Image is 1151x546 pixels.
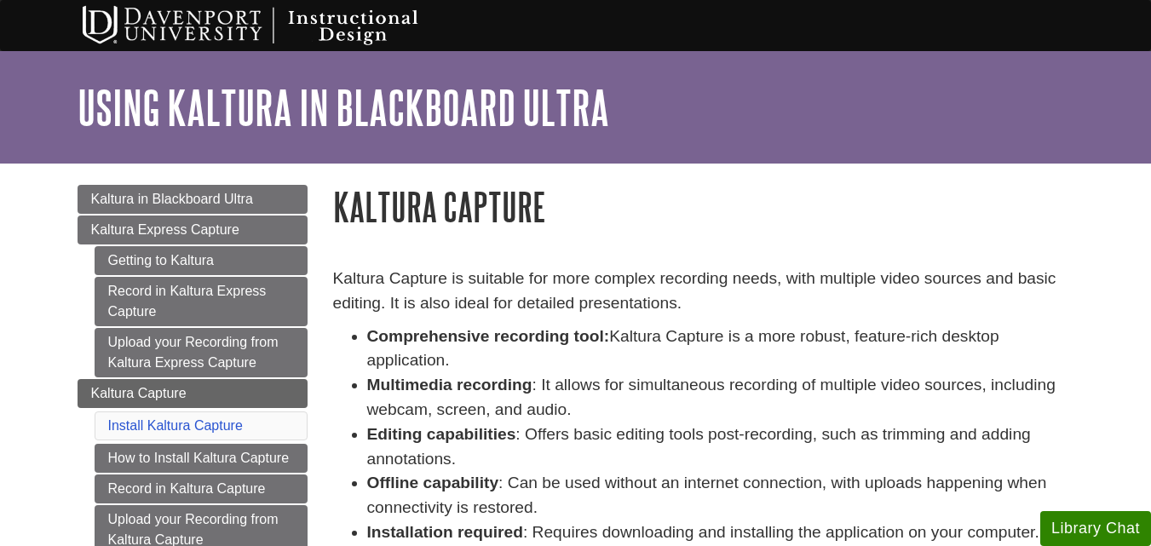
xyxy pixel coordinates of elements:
[91,192,253,206] span: Kaltura in Blackboard Ultra
[78,185,308,214] a: Kaltura in Blackboard Ultra
[108,418,243,433] a: Install Kaltura Capture
[367,425,516,443] strong: Editing capabilities
[367,523,523,541] strong: Installation required
[367,520,1074,545] li: : Requires downloading and installing the application on your computer.
[95,328,308,377] a: Upload your Recording from Kaltura Express Capture
[95,277,308,326] a: Record in Kaltura Express Capture
[367,471,1074,520] li: : Can be used without an internet connection, with uploads happening when connectivity is restored.
[95,246,308,275] a: Getting to Kaltura
[91,222,239,237] span: Kaltura Express Capture
[69,4,478,47] img: Davenport University Instructional Design
[78,216,308,244] a: Kaltura Express Capture
[367,327,610,345] strong: Comprehensive recording tool:
[78,81,609,134] a: Using Kaltura in Blackboard Ultra
[367,325,1074,374] li: Kaltura Capture is a more robust, feature-rich desktop application.
[1040,511,1151,546] button: Library Chat
[367,474,499,491] strong: Offline capability
[95,444,308,473] a: How to Install Kaltura Capture
[333,185,1074,228] h1: Kaltura Capture
[333,267,1074,316] p: Kaltura Capture is suitable for more complex recording needs, with multiple video sources and bas...
[367,422,1074,472] li: : Offers basic editing tools post-recording, such as trimming and adding annotations.
[367,373,1074,422] li: : It allows for simultaneous recording of multiple video sources, including webcam, screen, and a...
[367,376,532,394] strong: Multimedia recording
[91,386,187,400] span: Kaltura Capture
[95,474,308,503] a: Record in Kaltura Capture
[78,379,308,408] a: Kaltura Capture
